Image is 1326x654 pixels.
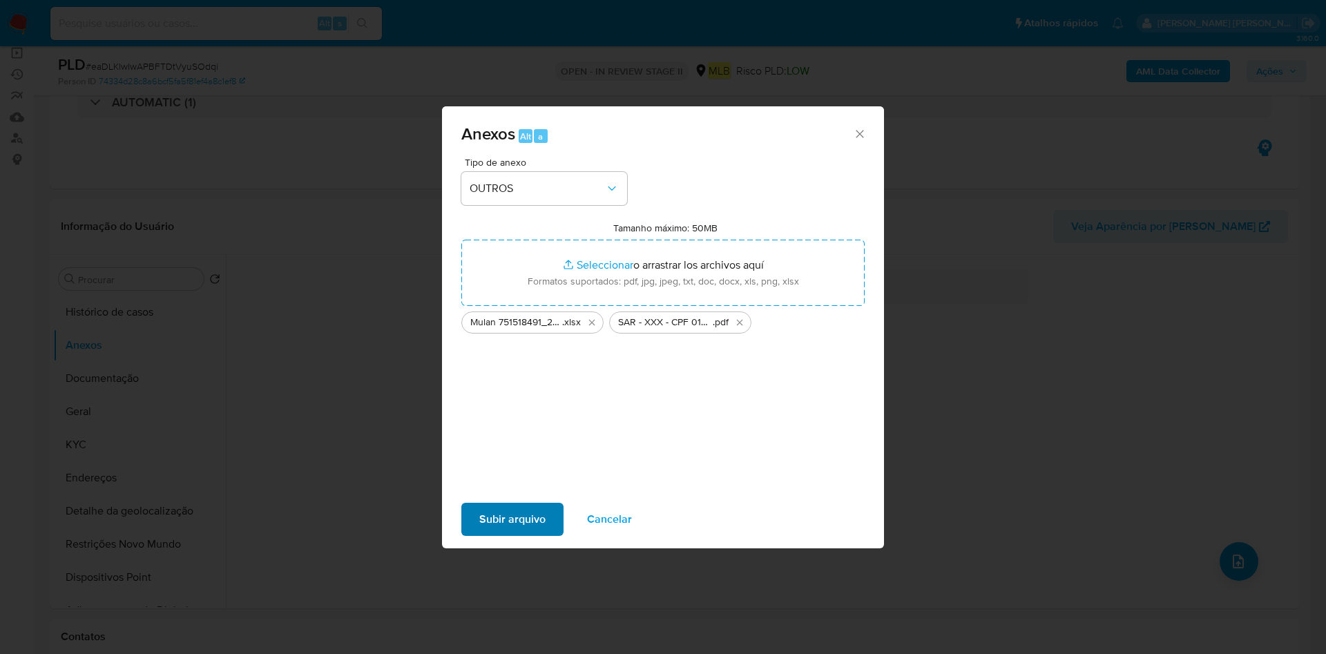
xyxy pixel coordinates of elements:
[731,314,748,331] button: Eliminar SAR - XXX - CPF 01438221444 - KLEITON BARBOSA DE MOURA.pdf
[587,504,632,535] span: Cancelar
[562,316,581,329] span: .xlsx
[584,314,600,331] button: Eliminar Mulan 751518491_2025_09_19_17_54_16.xlsx
[538,130,543,143] span: a
[461,172,627,205] button: OUTROS
[479,504,546,535] span: Subir arquivo
[470,316,562,329] span: Mulan 751518491_2025_09_19_17_54_16
[569,503,650,536] button: Cancelar
[520,130,531,143] span: Alt
[461,503,564,536] button: Subir arquivo
[461,306,865,334] ul: Archivos seleccionados
[461,122,515,146] span: Anexos
[618,316,713,329] span: SAR - XXX - CPF 01438221444 - KLEITON [PERSON_NAME] [PERSON_NAME]
[613,222,718,234] label: Tamanho máximo: 50MB
[465,157,631,167] span: Tipo de anexo
[470,182,605,195] span: OUTROS
[713,316,729,329] span: .pdf
[853,127,865,140] button: Cerrar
